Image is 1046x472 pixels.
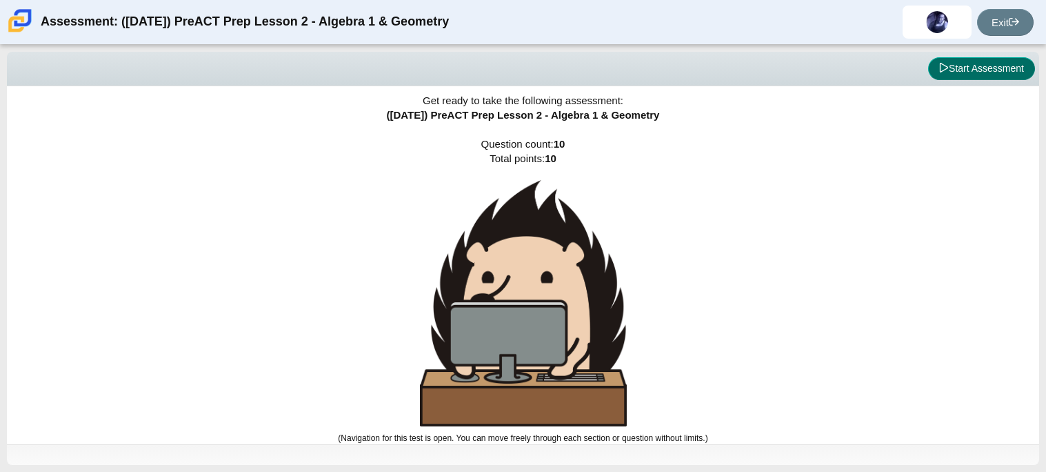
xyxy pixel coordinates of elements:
[387,109,660,121] span: ([DATE]) PreACT Prep Lesson 2 - Algebra 1 & Geometry
[423,95,623,106] span: Get ready to take the following assessment:
[338,433,707,443] small: (Navigation for this test is open. You can move freely through each section or question without l...
[545,153,556,164] b: 10
[928,57,1035,81] button: Start Assessment
[41,6,449,39] div: Assessment: ([DATE]) PreACT Prep Lesson 2 - Algebra 1 & Geometry
[338,138,707,443] span: Question count: Total points:
[6,26,34,37] a: Carmen School of Science & Technology
[926,11,948,33] img: diego.martinez.eMBzqC
[420,180,627,426] img: hedgehog-behind-computer-large.png
[6,6,34,35] img: Carmen School of Science & Technology
[977,9,1034,36] a: Exit
[554,138,565,150] b: 10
